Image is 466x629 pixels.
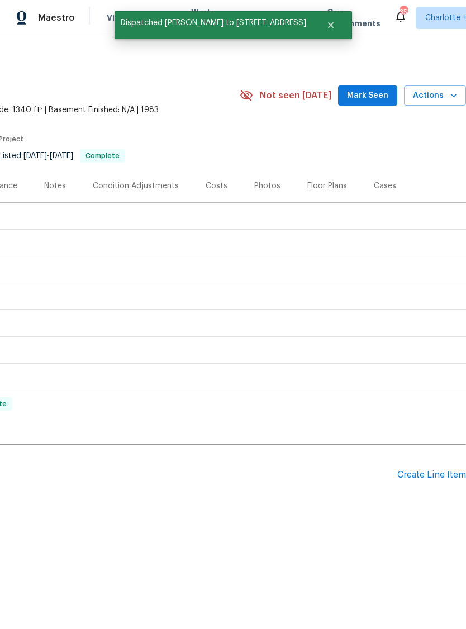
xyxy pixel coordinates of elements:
div: Cases [374,180,396,192]
span: Work Orders [191,7,220,29]
button: Close [312,14,349,36]
div: Photos [254,180,280,192]
span: Complete [81,153,124,159]
div: Create Line Item [397,470,466,480]
span: Maestro [38,12,75,23]
div: Costs [206,180,227,192]
span: Not seen [DATE] [260,90,331,101]
span: Dispatched [PERSON_NAME] to [STREET_ADDRESS] [115,11,312,35]
span: [DATE] [50,152,73,160]
span: [DATE] [23,152,47,160]
div: Notes [44,180,66,192]
button: Actions [404,85,466,106]
span: Actions [413,89,457,103]
span: Geo Assignments [327,7,381,29]
span: - [23,152,73,160]
button: Mark Seen [338,85,397,106]
div: Condition Adjustments [93,180,179,192]
div: Floor Plans [307,180,347,192]
span: Visits [107,12,130,23]
span: Mark Seen [347,89,388,103]
div: 358 [400,7,407,18]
